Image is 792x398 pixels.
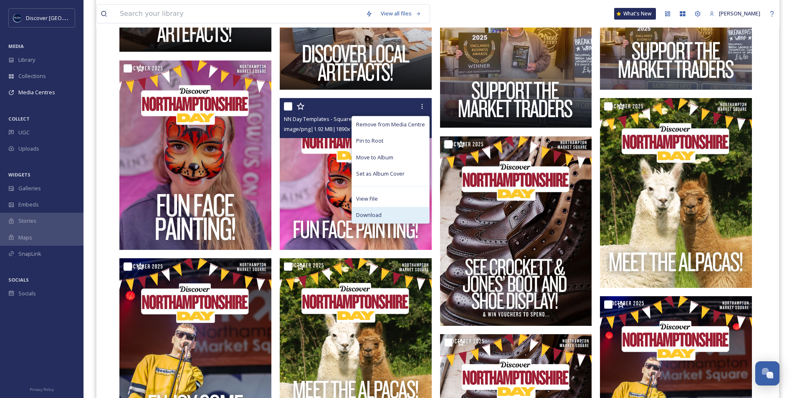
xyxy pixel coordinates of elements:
[8,116,30,122] span: COLLECT
[18,234,32,242] span: Maps
[18,184,41,192] span: Galleries
[18,290,36,297] span: Socials
[280,98,432,250] img: NN Day Templates - Square (15).png
[18,217,36,225] span: Stories
[356,211,382,219] span: Download
[18,88,55,96] span: Media Centres
[18,72,46,80] span: Collections
[614,8,656,20] a: What's New
[440,136,592,326] img: NN Day Templates - Instagram Post (45).jpg
[18,250,41,258] span: SnapLink
[377,5,425,22] a: View all files
[356,195,378,203] span: View File
[356,137,383,145] span: Pin to Root
[18,145,39,153] span: Uploads
[30,384,54,394] a: Privacy Policy
[8,277,29,283] span: SOCIALS
[284,125,362,133] span: image/png | 1.92 MB | 1890 x 1890
[8,171,30,178] span: WIDGETS
[705,5,764,22] a: [PERSON_NAME]
[18,201,39,209] span: Embeds
[30,387,54,392] span: Privacy Policy
[356,121,425,128] span: Remove from Media Centre
[116,5,362,23] input: Search your library
[356,170,405,178] span: Set as Album Cover
[284,115,373,123] span: NN Day Templates - Square (15).png
[119,60,271,250] img: NN Day Templates - Instagram Post (45) (2).png
[13,14,22,22] img: Untitled%20design%20%282%29.png
[600,98,752,288] img: NN Day Templates - Instagram Post (45) (2).jpg
[356,154,393,161] span: Move to Album
[26,14,102,22] span: Discover [GEOGRAPHIC_DATA]
[8,43,24,49] span: MEDIA
[719,10,760,17] span: [PERSON_NAME]
[18,56,35,64] span: Library
[18,128,30,136] span: UGC
[755,361,779,385] button: Open Chat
